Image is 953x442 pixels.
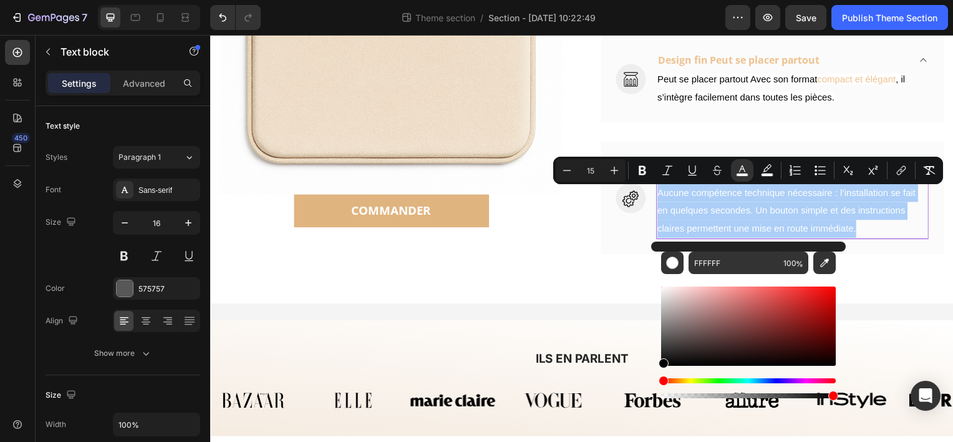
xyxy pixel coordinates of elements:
[842,11,937,24] div: Publish Theme Section
[138,283,197,295] div: 575757
[113,146,200,169] button: Paragraph 1
[503,352,588,383] img: gempages_580885383789675438-5acb4c5f-703e-4c44-b6a2-57019c827085.svg
[60,44,167,59] p: Text block
[689,252,778,274] input: E.g FFFFFF
[450,153,710,200] span: Aucune compétence technique nécessaire : l’installation se fait en quelques secondes. Un bouton s...
[402,352,488,383] img: gempages_580885383789675438-8f20710d-a04d-415d-86ae-076a1992c2a0.svg
[450,39,700,67] span: , il s’intègre facilement dans toutes les pièces.
[46,120,80,132] div: Text style
[413,11,478,24] span: Theme section
[796,12,816,23] span: Save
[661,378,836,383] div: Hue
[488,11,596,24] span: Section - [DATE] 10:22:49
[210,35,953,442] iframe: Design area
[450,39,611,49] span: Peut se placer partout Avec son format
[46,313,80,330] div: Align
[62,77,97,90] p: Settings
[123,77,165,90] p: Advanced
[327,318,421,333] strong: ILS EN PARLENT
[46,283,65,294] div: Color
[46,184,61,195] div: Font
[46,387,79,404] div: Size
[704,352,789,383] img: gempages_580885383789675438-b9fa88cf-cbcd-44eb-b899-80eeae35c039.svg
[82,10,87,25] p: 7
[100,352,186,383] img: gempages_580885383789675438-2580d8ce-f0b5-42b2-9a01-1b26570b8d47.svg
[114,413,200,436] input: Auto
[12,133,30,143] div: 450
[138,185,197,196] div: Sans-serif
[449,149,723,205] div: Rich Text Editor. Editing area: main
[210,5,261,30] div: Undo/Redo
[603,352,689,383] img: gempages_580885383789675438-77a01f66-2dec-4e22-86e1-f9590bfa09f3.svg
[796,257,803,271] span: %
[480,11,483,24] span: /
[46,152,67,163] div: Styles
[46,214,79,231] div: Size
[119,152,161,163] span: Paragraph 1
[451,125,543,139] span: Facile a configurer
[831,5,948,30] button: Publish Theme Section
[911,381,941,411] div: Open Intercom Messenger
[611,39,690,49] span: compact et élégant
[785,5,826,30] button: Save
[46,419,66,430] div: Width
[553,157,943,184] div: Editor contextual toolbar
[94,347,152,360] div: Show more
[302,352,387,383] img: gempages_580885383789675438-d992f1a9-e4e3-40b8-9326-0eed37462324.svg
[46,342,200,365] button: Show more
[201,352,286,383] img: gempages_580885383789675438-28664a11-792a-41f5-b130-ec7a3ed24464.svg
[5,5,93,30] button: 7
